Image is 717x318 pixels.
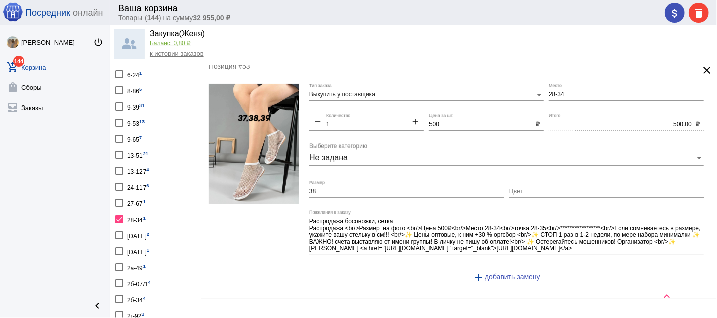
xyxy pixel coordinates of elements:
div: Закупка(Женя) [150,29,205,40]
div: 28-34 [127,212,146,226]
small: 2 [147,232,149,237]
a: к истории заказов [150,50,204,57]
div: 9-39 [127,99,145,113]
div: 27-67 [127,196,146,209]
mat-icon: add [407,117,424,129]
small: 4 [143,296,146,301]
img: community_200.png [114,29,145,59]
div: 13-127 [127,164,149,177]
b: 144 [147,14,159,22]
small: 1 [143,199,146,204]
span: онлайн [73,8,103,18]
div: 6-24 [127,67,142,81]
small: 4 [146,167,149,172]
mat-icon: all_inbox [7,101,19,114]
div: 9-65 [127,132,142,145]
div: [PERSON_NAME] [21,39,93,46]
mat-icon: remove [309,117,326,129]
div: 13-51 [127,148,148,161]
small: 5 [139,87,142,92]
mat-icon: attach_money [669,7,681,19]
small: 13 [139,119,145,124]
div: 2б-07/1 [127,276,151,290]
span: Не задана [309,153,348,162]
small: 6 [146,183,149,188]
div: 2а-49 [127,260,146,274]
small: 4 [148,280,151,285]
small: 1 [143,216,146,221]
small: 1 [147,248,149,253]
div: Товары ( ) на сумму [118,14,655,22]
img: wBCt7MVbGcqn3wcD7gliAWv7SEMIkJw5RErUku7ZhhwRMXhz8vFMIMznrrOediuWPAM4IAFbSpzB-MNTT32buACr.jpg [209,84,299,204]
b: 32 955,00 ₽ [193,14,230,22]
small: 21 [143,151,148,156]
mat-icon: add [473,271,485,283]
mat-icon: clear [701,64,713,76]
mat-icon: shopping_bag [7,81,19,93]
a: Баланс: 0,80 ₽ [150,40,191,47]
small: 1 [139,71,142,76]
div: [DATE] [127,228,149,242]
div: Позиция #53 [209,62,673,70]
div: 8-86 [127,83,142,97]
mat-icon: chevron_left [91,300,103,312]
span: добавить замену [473,273,540,281]
button: добавить замену [465,268,548,286]
div: [DATE] [127,244,149,258]
div: Ваша корзина [118,3,655,14]
div: 9-53 [127,116,145,129]
mat-icon: power_settings_new [93,37,103,47]
small: 3 [141,312,144,317]
div: 24-117 [127,180,149,193]
img: apple-icon-60x60.png [3,2,23,22]
mat-icon: delete [693,7,705,19]
small: 1 [143,264,146,269]
div: 2б-34 [127,292,146,306]
b: ₽ [692,121,704,128]
small: 7 [139,135,142,140]
span: Посредник [25,8,70,18]
small: 31 [139,103,145,108]
b: ₽ [532,121,544,128]
span: Выкупить у поставщика [309,91,375,98]
img: eMJ7l3U5cPP3ahZzLwJ_hDg3IKnbt1bqBejCeaqjnoY-NQi6V7LxCS9HavB3HcRsN8eKdUu7HBQaa6GqqrRyL0g_.jpg [7,36,19,48]
mat-icon: add_shopping_cart [7,61,19,73]
mat-icon: keyboard_arrow_up [661,290,673,302]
